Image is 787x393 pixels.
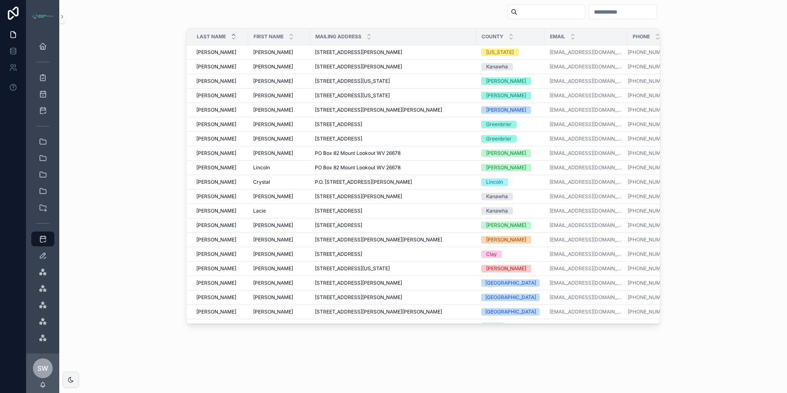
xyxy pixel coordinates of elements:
[628,222,672,229] a: [PHONE_NUMBER]
[196,63,236,70] span: [PERSON_NAME]
[315,265,390,272] span: [STREET_ADDRESS][US_STATE]
[486,236,526,243] div: [PERSON_NAME]
[253,193,305,200] a: [PERSON_NAME]
[486,92,526,99] div: [PERSON_NAME]
[628,164,672,171] a: [PHONE_NUMBER]
[253,164,270,171] span: Lincoln
[315,251,471,257] a: [STREET_ADDRESS]
[481,49,540,56] a: [US_STATE]
[253,49,293,56] span: [PERSON_NAME]
[315,121,471,128] a: [STREET_ADDRESS]
[315,164,471,171] a: PO Box 82 Mount Lookout WV 26678
[196,323,243,330] a: [PERSON_NAME]
[628,309,682,315] a: [PHONE_NUMBER]
[196,208,236,214] span: [PERSON_NAME]
[253,179,305,185] a: Crystal
[628,193,672,200] a: [PHONE_NUMBER]
[196,121,243,128] a: [PERSON_NAME]
[486,178,503,186] div: Lincoln
[628,150,672,157] a: [PHONE_NUMBER]
[253,294,305,301] a: [PERSON_NAME]
[628,236,672,243] a: [PHONE_NUMBER]
[315,193,471,200] a: [STREET_ADDRESS][PERSON_NAME]
[196,179,243,185] a: [PERSON_NAME]
[315,150,471,157] a: PO Box 82 Mount Lookout WV 26678
[253,63,293,70] span: [PERSON_NAME]
[481,135,540,143] a: Greenbrier
[196,150,236,157] span: [PERSON_NAME]
[485,294,536,301] div: [GEOGRAPHIC_DATA]
[485,279,536,287] div: [GEOGRAPHIC_DATA]
[196,280,243,286] a: [PERSON_NAME]
[196,323,236,330] span: [PERSON_NAME]
[550,323,622,330] a: [EMAIL_ADDRESS][DOMAIN_NAME]
[196,107,236,113] span: [PERSON_NAME]
[550,280,622,286] a: [EMAIL_ADDRESS][DOMAIN_NAME]
[628,136,672,142] a: [PHONE_NUMBER]
[37,363,48,373] span: SW
[628,107,682,113] a: [PHONE_NUMBER]
[315,236,442,243] span: [STREET_ADDRESS][PERSON_NAME][PERSON_NAME]
[550,121,622,128] a: [EMAIL_ADDRESS][DOMAIN_NAME]
[486,106,526,114] div: [PERSON_NAME]
[26,33,59,353] div: scrollable content
[628,164,682,171] a: [PHONE_NUMBER]
[486,265,526,272] div: [PERSON_NAME]
[253,121,305,128] a: [PERSON_NAME]
[628,294,672,301] a: [PHONE_NUMBER]
[315,150,400,157] span: PO Box 82 Mount Lookout WV 26678
[196,63,243,70] a: [PERSON_NAME]
[196,121,236,128] span: [PERSON_NAME]
[628,63,672,70] a: [PHONE_NUMBER]
[196,222,243,229] a: [PERSON_NAME]
[253,222,305,229] a: [PERSON_NAME]
[550,63,622,70] a: [EMAIL_ADDRESS][DOMAIN_NAME]
[486,250,497,258] div: Clay
[196,150,243,157] a: [PERSON_NAME]
[253,280,305,286] a: [PERSON_NAME]
[628,78,682,84] a: [PHONE_NUMBER]
[253,323,293,330] span: [PERSON_NAME]
[315,107,442,113] span: [STREET_ADDRESS][PERSON_NAME][PERSON_NAME]
[196,294,243,301] a: [PERSON_NAME]
[550,309,622,315] a: [EMAIL_ADDRESS][DOMAIN_NAME]
[481,308,540,316] a: [GEOGRAPHIC_DATA]
[481,178,540,186] a: Lincoln
[196,136,243,142] a: [PERSON_NAME]
[550,136,622,142] a: [EMAIL_ADDRESS][DOMAIN_NAME]
[315,208,362,214] span: [STREET_ADDRESS]
[253,121,293,128] span: [PERSON_NAME]
[196,164,236,171] span: [PERSON_NAME]
[315,309,442,315] span: [STREET_ADDRESS][PERSON_NAME][PERSON_NAME]
[628,92,682,99] a: [PHONE_NUMBER]
[628,208,672,214] a: [PHONE_NUMBER]
[486,49,514,56] div: [US_STATE]
[628,265,682,272] a: [PHONE_NUMBER]
[628,179,682,185] a: [PHONE_NUMBER]
[628,251,682,257] a: [PHONE_NUMBER]
[628,309,672,315] a: [PHONE_NUMBER]
[315,78,471,84] a: [STREET_ADDRESS][US_STATE]
[315,265,471,272] a: [STREET_ADDRESS][US_STATE]
[196,265,243,272] a: [PERSON_NAME]
[550,107,622,113] a: [EMAIL_ADDRESS][DOMAIN_NAME]
[628,136,682,142] a: [PHONE_NUMBER]
[253,309,293,315] span: [PERSON_NAME]
[253,49,305,56] a: [PERSON_NAME]
[550,236,622,243] a: [EMAIL_ADDRESS][DOMAIN_NAME]
[196,49,243,56] a: [PERSON_NAME]
[196,280,236,286] span: [PERSON_NAME]
[628,280,682,286] a: [PHONE_NUMBER]
[253,150,293,157] span: [PERSON_NAME]
[315,49,402,56] span: [STREET_ADDRESS][PERSON_NAME]
[196,208,243,214] a: [PERSON_NAME]
[550,208,622,214] a: [EMAIL_ADDRESS][DOMAIN_NAME]
[628,63,682,70] a: [PHONE_NUMBER]
[315,222,362,229] span: [STREET_ADDRESS]
[628,323,682,330] a: [PHONE_NUMBER]
[196,309,243,315] a: [PERSON_NAME]
[315,63,471,70] a: [STREET_ADDRESS][PERSON_NAME]
[486,193,508,200] div: Kanawha
[550,179,622,185] a: [EMAIL_ADDRESS][DOMAIN_NAME]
